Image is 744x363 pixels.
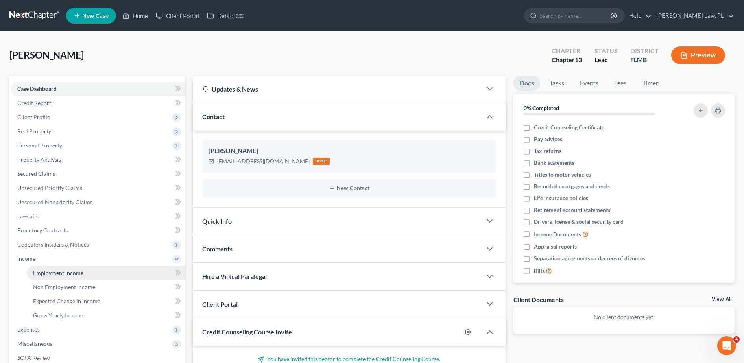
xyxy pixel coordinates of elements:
[9,49,84,61] span: [PERSON_NAME]
[33,269,83,276] span: Employment Income
[11,209,185,223] a: Lawsuits
[27,280,185,294] a: Non Employment Income
[17,340,52,347] span: Miscellaneous
[575,56,582,63] span: 13
[17,114,50,120] span: Client Profile
[17,85,57,92] span: Case Dashboard
[534,254,645,262] span: Separation agreements or decrees of divorces
[11,195,185,209] a: Unsecured Nonpriority Claims
[17,199,92,205] span: Unsecured Nonpriority Claims
[534,230,581,238] span: Income Documents
[717,336,736,355] iframe: Intercom live chat
[11,82,185,96] a: Case Dashboard
[534,135,562,143] span: Pay advices
[534,267,545,275] span: Bills
[534,159,574,167] span: Bank statements
[152,9,203,23] a: Client Portal
[594,55,618,64] div: Lead
[202,85,473,93] div: Updates & News
[202,113,225,120] span: Contact
[33,312,83,319] span: Gross Yearly Income
[671,46,725,64] button: Preview
[217,157,310,165] div: [EMAIL_ADDRESS][DOMAIN_NAME]
[17,156,61,163] span: Property Analysis
[594,46,618,55] div: Status
[534,206,610,214] span: Retirement account statements
[17,326,40,333] span: Expenses
[543,76,570,91] a: Tasks
[17,100,51,106] span: Credit Report
[534,171,591,179] span: Titles to motor vehicles
[534,243,577,251] span: Appraisal reports
[209,185,490,192] button: New Contact
[17,128,51,135] span: Real Property
[534,218,624,226] span: Drivers license & social security card
[17,255,35,262] span: Income
[17,213,39,219] span: Lawsuits
[17,354,50,361] span: SOFA Review
[552,46,582,55] div: Chapter
[33,284,95,290] span: Non Employment Income
[11,153,185,167] a: Property Analysis
[202,355,496,363] p: You have invited this debtor to complete the Credit Counseling Course.
[630,46,659,55] div: District
[534,147,561,155] span: Tax returns
[17,142,62,149] span: Personal Property
[33,298,100,304] span: Expected Change in Income
[608,76,633,91] a: Fees
[118,9,152,23] a: Home
[17,241,89,248] span: Codebtors Insiders & Notices
[202,300,238,308] span: Client Portal
[203,9,247,23] a: DebtorCC
[11,167,185,181] a: Secured Claims
[27,266,185,280] a: Employment Income
[534,194,588,202] span: Life insurance policies
[733,336,740,343] span: 4
[520,313,728,321] p: No client documents yet.
[652,9,734,23] a: [PERSON_NAME] Law, PL
[11,181,185,195] a: Unsecured Priority Claims
[513,295,564,304] div: Client Documents
[17,170,55,177] span: Secured Claims
[712,297,731,302] a: View All
[202,217,232,225] span: Quick Info
[534,182,610,190] span: Recorded mortgages and deeds
[540,8,612,23] input: Search by name...
[313,158,330,165] div: home
[11,223,185,238] a: Executory Contracts
[524,105,559,111] strong: 0% Completed
[636,76,665,91] a: Timer
[513,76,540,91] a: Docs
[27,308,185,322] a: Gross Yearly Income
[202,328,292,335] span: Credit Counseling Course Invite
[630,55,659,64] div: FLMB
[574,76,605,91] a: Events
[625,9,652,23] a: Help
[534,123,604,131] span: Credit Counseling Certificate
[11,96,185,110] a: Credit Report
[209,146,490,156] div: [PERSON_NAME]
[17,227,68,234] span: Executory Contracts
[82,13,109,19] span: New Case
[552,55,582,64] div: Chapter
[202,273,267,280] span: Hire a Virtual Paralegal
[17,184,82,191] span: Unsecured Priority Claims
[202,245,233,252] span: Comments
[27,294,185,308] a: Expected Change in Income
